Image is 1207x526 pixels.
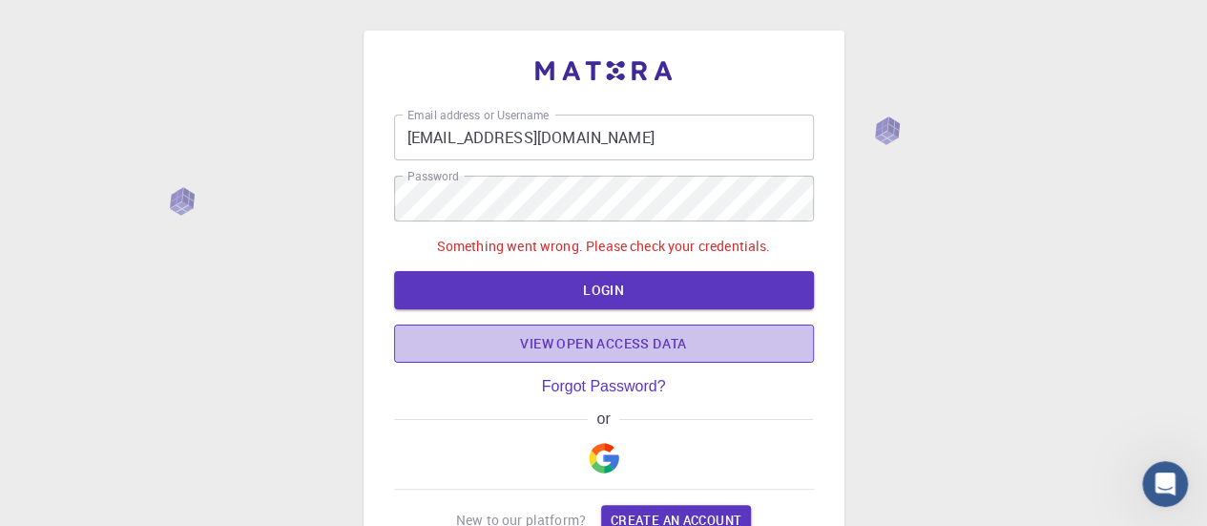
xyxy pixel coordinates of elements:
a: View open access data [394,325,814,363]
button: LOGIN [394,271,814,309]
span: or [588,410,619,428]
iframe: Intercom live chat [1142,461,1188,507]
label: Password [407,168,458,184]
img: Google [589,443,619,473]
label: Email address or Username [407,107,549,123]
p: Something went wrong. Please check your credentials. [437,237,771,256]
a: Forgot Password? [542,378,666,395]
